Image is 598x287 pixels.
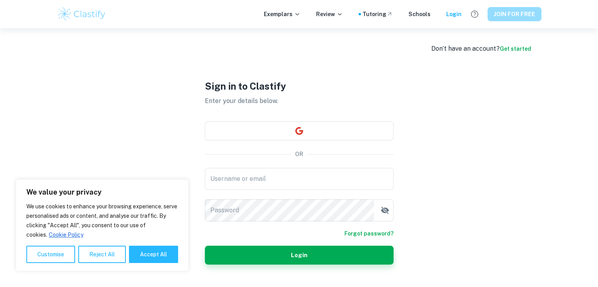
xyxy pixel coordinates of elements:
[446,10,462,18] a: Login
[408,10,431,18] a: Schools
[26,188,178,197] p: We value your privacy
[16,179,189,271] div: We value your privacy
[48,231,84,238] a: Cookie Policy
[205,96,394,106] p: Enter your details below.
[129,246,178,263] button: Accept All
[78,246,126,263] button: Reject All
[26,246,75,263] button: Customise
[26,202,178,239] p: We use cookies to enhance your browsing experience, serve personalised ads or content, and analys...
[57,6,107,22] img: Clastify logo
[316,10,343,18] p: Review
[488,7,541,21] button: JOIN FOR FREE
[344,229,394,238] a: Forgot password?
[205,79,394,93] h1: Sign in to Clastify
[468,7,481,21] button: Help and Feedback
[264,10,300,18] p: Exemplars
[295,150,303,158] p: OR
[362,10,393,18] a: Tutoring
[205,246,394,265] button: Login
[500,46,531,52] a: Get started
[431,44,531,53] div: Don’t have an account?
